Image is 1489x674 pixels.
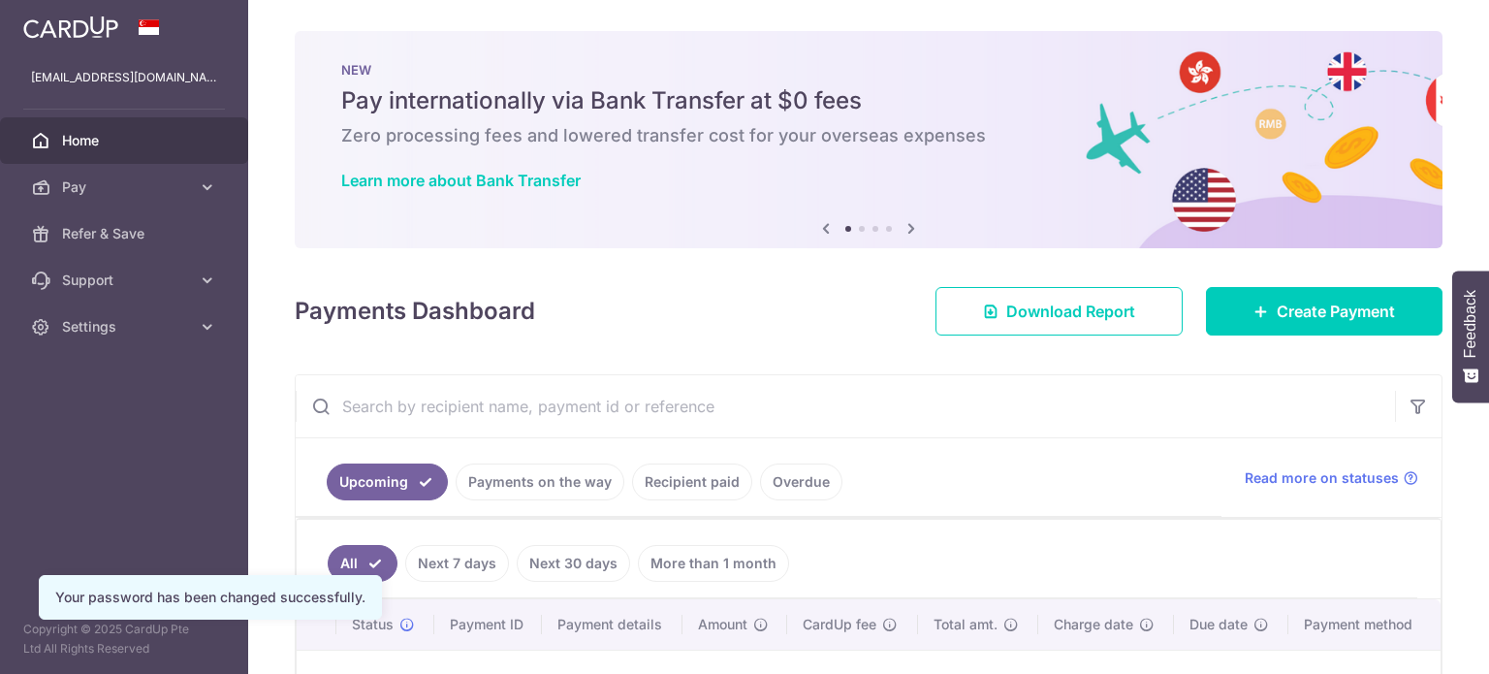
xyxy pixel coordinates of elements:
[542,599,682,650] th: Payment details
[517,545,630,582] a: Next 30 days
[698,615,747,634] span: Amount
[341,62,1396,78] p: NEW
[341,124,1396,147] h6: Zero processing fees and lowered transfer cost for your overseas expenses
[632,464,752,500] a: Recipient paid
[295,294,535,329] h4: Payments Dashboard
[1054,615,1133,634] span: Charge date
[434,599,543,650] th: Payment ID
[352,615,394,634] span: Status
[405,545,509,582] a: Next 7 days
[1006,300,1135,323] span: Download Report
[341,171,581,190] a: Learn more about Bank Transfer
[456,464,624,500] a: Payments on the way
[328,545,397,582] a: All
[934,615,998,634] span: Total amt.
[935,287,1183,336] a: Download Report
[1288,599,1441,650] th: Payment method
[1206,287,1442,336] a: Create Payment
[62,177,190,197] span: Pay
[341,85,1396,116] h5: Pay internationally via Bank Transfer at $0 fees
[1452,271,1489,402] button: Feedback - Show survey
[1277,300,1395,323] span: Create Payment
[62,271,190,290] span: Support
[1245,468,1418,488] a: Read more on statuses
[760,464,842,500] a: Overdue
[55,588,365,607] div: Your password has been changed successfully.
[327,464,448,500] a: Upcoming
[295,31,1442,248] img: Bank transfer banner
[44,14,83,31] span: Help
[23,16,118,39] img: CardUp
[31,68,217,87] p: [EMAIL_ADDRESS][DOMAIN_NAME]
[62,224,190,243] span: Refer & Save
[1189,615,1248,634] span: Due date
[62,131,190,150] span: Home
[62,317,190,337] span: Settings
[1462,290,1479,358] span: Feedback
[296,375,1395,437] input: Search by recipient name, payment id or reference
[638,545,789,582] a: More than 1 month
[803,615,876,634] span: CardUp fee
[1245,468,1399,488] span: Read more on statuses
